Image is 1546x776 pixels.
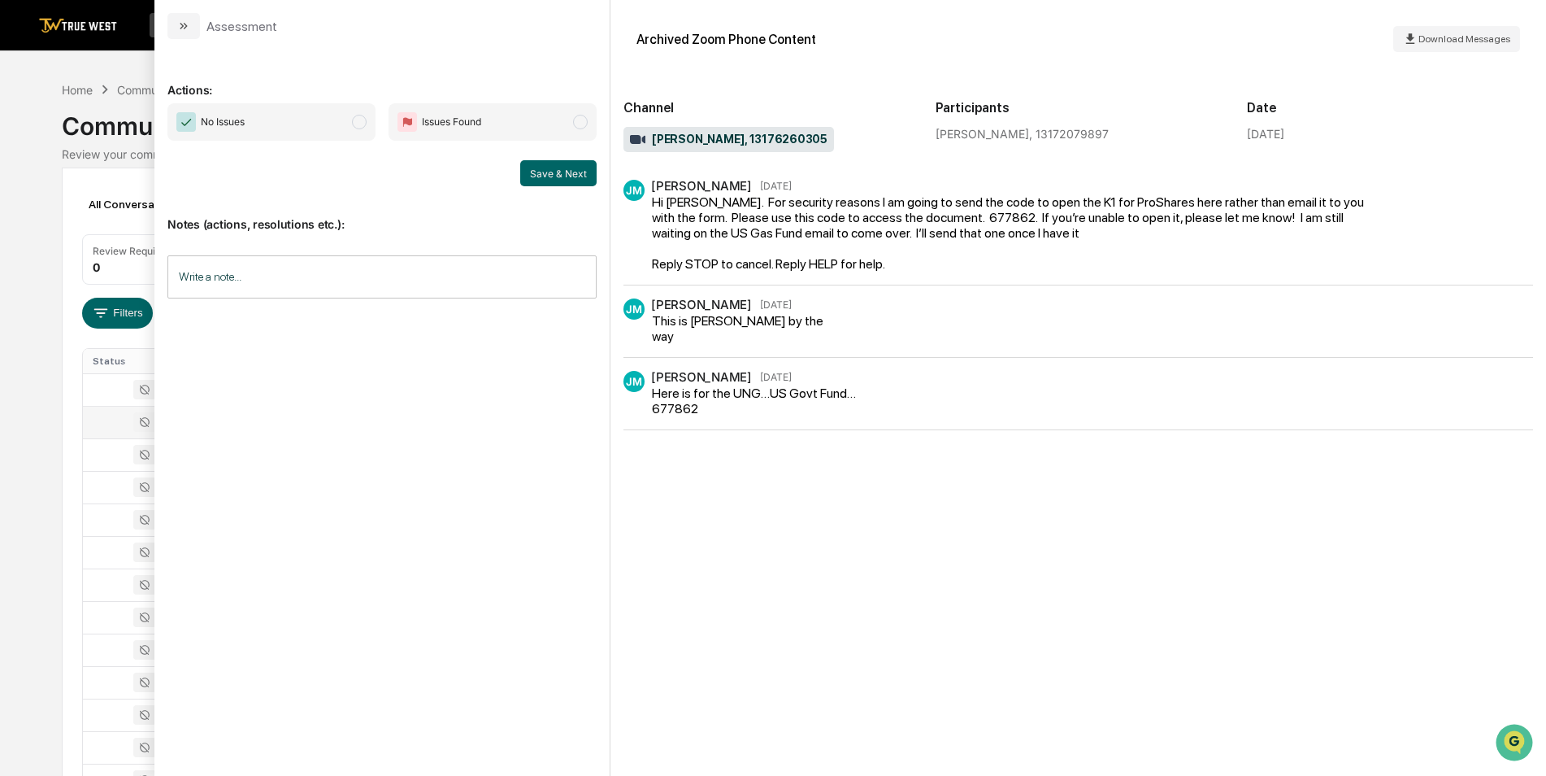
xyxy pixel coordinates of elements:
[33,236,102,252] span: Data Lookup
[652,313,832,344] div: This is [PERSON_NAME] by the way
[623,371,645,392] div: JM
[16,238,29,251] div: 🔎
[10,229,109,259] a: 🔎Data Lookup
[134,205,202,221] span: Attestations
[82,191,205,217] div: All Conversations
[936,127,1222,141] div: [PERSON_NAME], 13172079897
[33,205,105,221] span: Preclearance
[83,349,189,373] th: Status
[623,180,645,201] div: JM
[651,297,752,312] div: [PERSON_NAME]
[82,298,153,329] button: Filters
[115,275,197,288] a: Powered byPylon
[651,178,752,194] div: [PERSON_NAME]
[117,83,249,97] div: Communications Archive
[93,260,100,274] div: 0
[118,207,131,220] div: 🗄️
[652,194,1379,272] div: Hi [PERSON_NAME]. For security reasons I am going to send the code to open the K1 for ProShares h...
[520,160,597,186] button: Save & Next
[176,112,196,132] img: Checkmark
[636,32,816,47] div: Archived Zoom Phone Content
[62,147,1484,161] div: Review your communication records across channels
[201,114,245,130] span: No Issues
[93,245,171,257] div: Review Required
[760,299,792,311] time: Monday, October 13, 2025 at 10:02:54 AM
[1494,722,1538,766] iframe: Open customer support
[630,132,827,148] span: [PERSON_NAME], 13176260305
[1418,33,1510,45] span: Download Messages
[760,180,792,192] time: Monday, October 13, 2025 at 10:02:43 AM
[1247,100,1533,116] h2: Date
[422,114,481,130] span: Issues Found
[16,207,29,220] div: 🖐️
[62,83,93,97] div: Home
[162,276,197,288] span: Pylon
[55,124,267,141] div: Start new chat
[623,100,910,116] h2: Channel
[16,124,46,154] img: 1746055101610-c473b297-6a78-478c-a979-82029cc54cd1
[62,98,1484,141] div: Communications Archive
[39,18,117,33] img: logo
[111,198,208,228] a: 🗄️Attestations
[276,129,296,149] button: Start new chat
[167,63,597,97] p: Actions:
[760,371,792,383] time: Monday, October 13, 2025 at 10:18:27 AM
[1393,26,1520,52] button: Download Messages
[652,386,875,416] div: Here is for the UNG…US Govt Fund…677862
[16,34,296,60] p: How can we help?
[651,369,752,385] div: [PERSON_NAME]
[55,141,206,154] div: We're available if you need us!
[10,198,111,228] a: 🖐️Preclearance
[397,112,417,132] img: Flag
[936,100,1222,116] h2: Participants
[167,198,597,231] p: Notes (actions, resolutions etc.):
[1247,127,1284,141] div: [DATE]
[206,19,277,34] div: Assessment
[623,299,645,320] div: JM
